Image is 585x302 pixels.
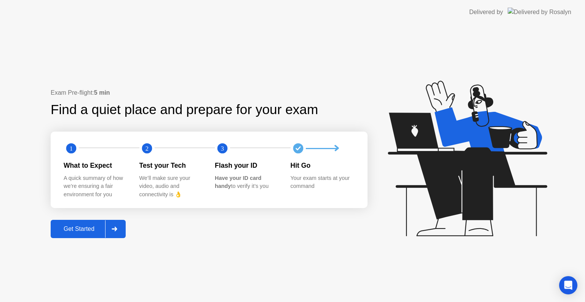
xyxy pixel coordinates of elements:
div: Find a quiet place and prepare for your exam [51,100,319,120]
b: Have your ID card handy [215,175,261,189]
div: A quick summary of how we’re ensuring a fair environment for you [64,174,127,199]
img: Delivered by Rosalyn [508,8,571,16]
text: 2 [145,145,148,152]
div: Hit Go [291,161,354,170]
text: 3 [221,145,224,152]
div: to verify it’s you [215,174,278,191]
div: Exam Pre-flight: [51,88,368,97]
div: What to Expect [64,161,127,170]
div: We’ll make sure your video, audio and connectivity is 👌 [139,174,203,199]
div: Test your Tech [139,161,203,170]
div: Flash your ID [215,161,278,170]
b: 5 min [94,89,110,96]
text: 1 [70,145,73,152]
div: Get Started [53,226,105,232]
div: Delivered by [469,8,503,17]
div: Your exam starts at your command [291,174,354,191]
div: Open Intercom Messenger [559,276,577,294]
button: Get Started [51,220,126,238]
